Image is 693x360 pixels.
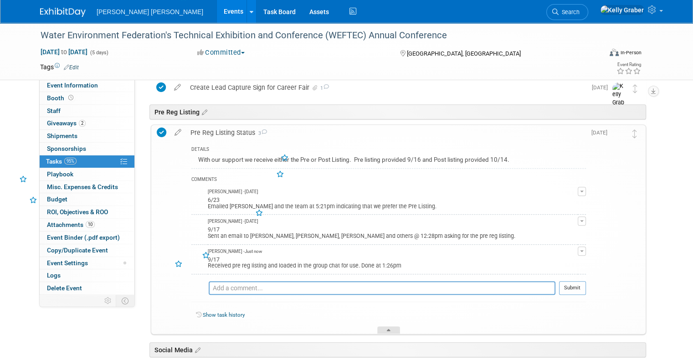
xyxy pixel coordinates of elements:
[208,248,262,255] span: [PERSON_NAME] - Just now
[40,48,88,56] span: [DATE] [DATE]
[89,50,108,56] span: (5 days)
[40,92,134,104] a: Booth
[60,48,68,56] span: to
[47,221,95,228] span: Attachments
[149,104,646,119] div: Pre Reg Listing
[208,195,578,210] div: 6/23 Emailed [PERSON_NAME] and the team at 5:21pm indicating that we prefer the Pre Listing.
[100,295,116,307] td: Personalize Event Tab Strip
[47,208,108,216] span: ROI, Objectives & ROO
[40,117,134,129] a: Giveaways2
[97,8,203,15] span: [PERSON_NAME] [PERSON_NAME]
[40,62,79,72] td: Tags
[47,284,82,292] span: Delete Event
[186,125,586,140] div: Pre Reg Listing Status
[47,259,88,267] span: Event Settings
[47,195,67,203] span: Budget
[170,129,186,137] a: edit
[194,48,248,57] button: Committed
[40,231,134,244] a: Event Binder (.pdf export)
[123,262,126,264] span: Modified Layout
[40,105,134,117] a: Staff
[319,85,329,91] span: 1
[40,282,134,294] a: Delete Event
[185,80,586,95] div: Create Lead Capture Sign for Career Fair
[40,219,134,231] a: Attachments10
[40,181,134,193] a: Misc. Expenses & Credits
[191,175,586,185] div: COMMENTS
[47,119,86,127] span: Giveaways
[191,146,586,154] div: DETAILS
[191,154,586,168] div: With our support we receive either the Pre or Post Listing. Pre listing provided 9/16 and Post li...
[40,193,134,206] a: Budget
[620,49,642,56] div: In-Person
[47,247,108,254] span: Copy/Duplicate Event
[559,281,586,295] button: Submit
[47,82,98,89] span: Event Information
[616,62,641,67] div: Event Rating
[546,4,588,20] a: Search
[40,130,134,142] a: Shipments
[600,5,644,15] img: Kelly Graber
[46,158,77,165] span: Tasks
[200,107,207,116] a: Edit sections
[47,107,61,114] span: Staff
[255,130,267,136] span: 3
[40,8,86,17] img: ExhibitDay
[208,189,258,195] span: [PERSON_NAME] - [DATE]
[193,345,200,354] a: Edit sections
[203,312,245,318] a: Show task history
[37,27,590,44] div: Water Environment Federation's Technical Exhibition and Conference (WEFTEC) Annual Conference
[47,145,86,152] span: Sponsorships
[47,132,77,139] span: Shipments
[64,158,77,165] span: 95%
[40,269,134,282] a: Logs
[47,170,73,178] span: Playbook
[591,129,612,136] span: [DATE]
[610,49,619,56] img: Format-Inperson.png
[40,206,134,218] a: ROI, Objectives & ROO
[79,120,86,127] span: 2
[208,225,578,239] div: 9/17 Sent an email to [PERSON_NAME], [PERSON_NAME], [PERSON_NAME] and others @ 12:28pm asking for...
[40,143,134,155] a: Sponsorships
[47,272,61,279] span: Logs
[86,221,95,228] span: 10
[208,218,258,225] span: [PERSON_NAME] - [DATE]
[40,155,134,168] a: Tasks95%
[191,248,203,260] img: Kelly Graber
[40,168,134,180] a: Playbook
[40,79,134,92] a: Event Information
[169,83,185,92] a: edit
[67,94,75,101] span: Booth not reserved yet
[64,64,79,71] a: Edit
[208,255,578,269] div: 9/17 Received pre reg listing and loaded in the group chat for use. Done at 1:26pm
[559,9,580,15] span: Search
[612,82,626,115] img: Kelly Graber
[149,342,646,357] div: Social Media
[407,50,521,57] span: [GEOGRAPHIC_DATA], [GEOGRAPHIC_DATA]
[47,94,75,102] span: Booth
[191,218,203,230] img: Kelly Graber
[40,244,134,257] a: Copy/Duplicate Event
[633,84,637,93] i: Move task
[612,128,624,139] img: Kelly Graber
[116,295,135,307] td: Toggle Event Tabs
[47,234,120,241] span: Event Binder (.pdf export)
[191,282,204,294] img: Kelly Graber
[40,257,134,269] a: Event Settings
[191,189,203,201] img: Kelly Graber
[592,84,612,91] span: [DATE]
[47,183,118,190] span: Misc. Expenses & Credits
[632,129,637,138] i: Move task
[553,47,642,61] div: Event Format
